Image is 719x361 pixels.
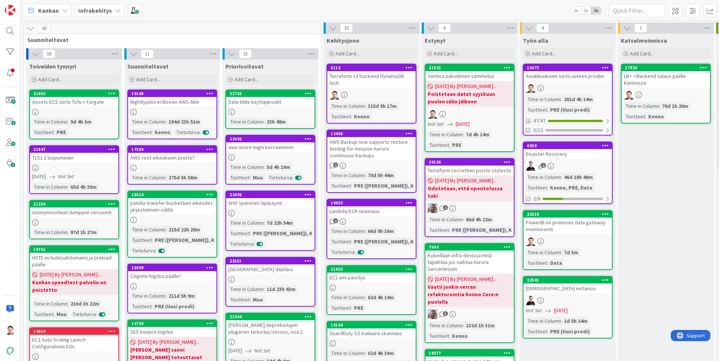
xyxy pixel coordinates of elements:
[527,143,612,148] div: 6050
[130,292,166,300] div: Time in Column
[331,65,416,70] div: 6110
[264,163,265,171] span: :
[425,251,514,274] div: Kokeillaan infra-devissä mitä tapahtuu jos vaihtaa Aurora Serverlessiin
[265,219,295,227] div: 7d 22h 54m
[425,166,514,175] div: Terraform secrettien poisto statesta
[351,237,352,246] span: :
[131,91,216,96] div: 19168
[228,163,264,171] div: Time in Column
[226,264,315,274] div: [GEOGRAPHIC_DATA] deplaus
[327,130,416,160] div: 12458AWS Backup now supports restore testing for Amazon Aurora continuous backups
[524,71,612,81] div: Asiakkuuksien siirto uuteen prodiin
[29,245,119,321] a: 18762HSTS includesubdomains ja preload päälle[DATE] By [PERSON_NAME]...Kunhan speedtest-palvelin ...
[30,146,118,163] div: 21847TLS1.2 luopuminen
[128,90,216,97] div: 19168
[228,219,264,227] div: Time in Column
[327,206,416,216] div: Lambda/ECR skannaus
[333,218,338,223] span: 1
[562,173,595,181] div: 46d 18h 48m
[153,236,221,244] div: PRE ([PERSON_NAME]), K...
[264,219,265,227] span: :
[67,228,69,236] span: :
[130,173,166,182] div: Time in Column
[526,295,536,305] img: JV
[428,203,437,213] img: ET
[330,293,365,301] div: Time in Column
[327,199,416,259] a: 19953Lambda/ECR skannausTime in Column:66d 9h 36mTuotteet:PRE ([PERSON_NAME]), K...Tietoturva:
[128,90,216,107] div: 19168Nightlypilot erilliseen AWS-tiliin
[30,201,118,217] div: 21254Anonymisoituun dumppiin versiointi
[429,245,514,250] div: 7644
[54,128,55,136] span: :
[225,191,315,251] a: 22606WAF laskurien läpikäyntiTime in Column:7d 22h 54mTuotteet:PRE ([PERSON_NAME]), K...Tietoturva:
[265,285,297,293] div: 11d 23h 43m
[30,90,118,97] div: 21952
[526,307,542,314] i: Not Set
[366,171,396,179] div: 70d 5h 44m
[450,226,518,234] div: PRE ([PERSON_NAME]), K...
[166,292,167,300] span: :
[533,126,543,134] span: 0/13
[265,118,288,126] div: 23h 48m
[561,248,562,257] span: :
[127,90,217,139] a: 19168Nightlypilot erilliseen AWS-tiliinTime in Column:194d 23h 51mTuotteet:KennoTietoturva:
[166,118,167,126] span: :
[428,130,463,139] div: Time in Column
[128,271,216,281] div: Cognito logitus päälle?
[435,275,497,283] span: [DATE] By [PERSON_NAME]...
[352,182,420,190] div: PRE ([PERSON_NAME]), K...
[526,161,536,171] img: JV
[524,277,612,293] div: 22541[DEMOGRAPHIC_DATA] instanssi
[128,264,216,271] div: 18699
[429,160,514,165] div: 20196
[554,307,568,315] span: [DATE]
[128,191,216,215] div: 18624pandia-transfer-buckettien oikeudet järjestelmien välillä
[166,173,167,182] span: :
[450,141,463,149] div: PRE
[524,295,612,305] div: JV
[67,300,69,308] span: :
[464,215,494,224] div: 86d 4h 22m
[625,65,710,70] div: 17926
[352,304,365,312] div: PRE
[609,4,665,17] input: Quick Filter...
[152,128,153,136] span: :
[152,236,153,244] span: :
[127,145,217,185] a: 17559AWS root oikeuksien poisto?Time in Column:275d 5h 58m
[624,112,645,121] div: Tuotteet
[624,90,634,100] img: TG
[32,183,67,191] div: Time in Column
[67,183,69,191] span: :
[524,236,612,246] div: TG
[200,128,201,136] span: :
[449,226,450,234] span: :
[547,106,548,114] span: :
[526,173,561,181] div: Time in Column
[365,227,366,235] span: :
[548,259,564,267] div: Data
[225,90,315,129] a: 22763Data tilille käyttäjäroolitTime in Column:23h 48m
[330,227,365,235] div: Time in Column
[33,147,118,152] div: 21847
[562,248,580,257] div: 7d 3m
[226,191,315,198] div: 22606
[524,149,612,159] div: Disaster Recovery
[131,147,216,152] div: 17559
[526,183,547,192] div: Tuotteet
[366,102,398,110] div: 315d 9h 17m
[330,171,365,179] div: Time in Column
[526,106,547,114] div: Tuotteet
[425,109,514,119] div: TG
[533,195,540,203] span: 2/6
[152,302,153,310] span: :
[526,83,536,93] img: TG
[58,173,74,180] i: Not Set
[527,277,612,283] div: 22541
[69,228,98,236] div: 97d 1h 27m
[524,283,612,293] div: [DEMOGRAPHIC_DATA] instanssi
[167,118,202,126] div: 194d 23h 51m
[130,118,166,126] div: Time in Column
[32,300,67,308] div: Time in Column
[167,292,197,300] div: 211d 5h 9m
[548,106,592,114] div: PRE (Uusi prodi)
